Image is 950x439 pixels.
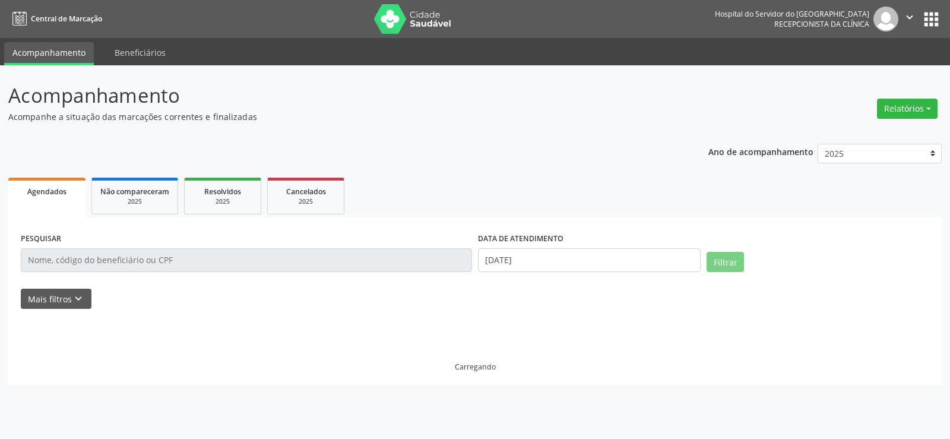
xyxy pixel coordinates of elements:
[21,230,61,248] label: PESQUISAR
[898,7,921,31] button: 
[774,19,869,29] span: Recepcionista da clínica
[8,81,661,110] p: Acompanhamento
[100,197,169,206] div: 2025
[286,187,326,197] span: Cancelados
[903,11,916,24] i: 
[455,362,496,372] div: Carregando
[193,197,252,206] div: 2025
[707,252,744,272] button: Filtrar
[478,248,701,272] input: Selecione um intervalo
[27,187,66,197] span: Agendados
[31,14,102,24] span: Central de Marcação
[478,230,563,248] label: DATA DE ATENDIMENTO
[921,9,942,30] button: apps
[72,292,85,305] i: keyboard_arrow_down
[100,187,169,197] span: Não compareceram
[21,248,472,272] input: Nome, código do beneficiário ou CPF
[873,7,898,31] img: img
[106,42,174,63] a: Beneficiários
[8,9,102,29] a: Central de Marcação
[4,42,94,65] a: Acompanhamento
[21,289,91,309] button: Mais filtroskeyboard_arrow_down
[8,110,661,123] p: Acompanhe a situação das marcações correntes e finalizadas
[708,144,813,159] p: Ano de acompanhamento
[276,197,335,206] div: 2025
[204,187,241,197] span: Resolvidos
[877,99,938,119] button: Relatórios
[715,9,869,19] div: Hospital do Servidor do [GEOGRAPHIC_DATA]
